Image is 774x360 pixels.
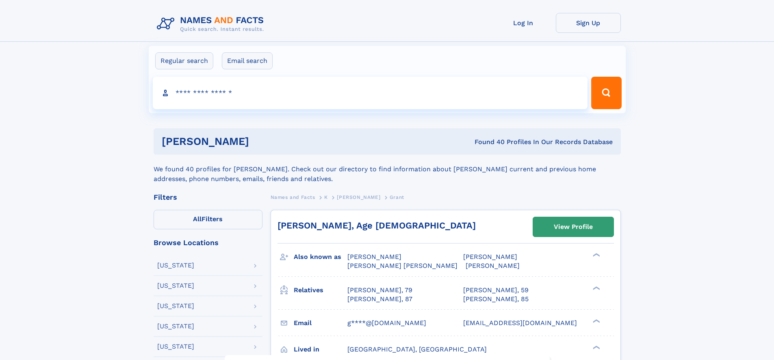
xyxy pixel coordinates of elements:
[294,316,347,330] h3: Email
[154,239,262,246] div: Browse Locations
[347,345,487,353] span: [GEOGRAPHIC_DATA], [GEOGRAPHIC_DATA]
[337,192,380,202] a: [PERSON_NAME]
[154,13,271,35] img: Logo Names and Facts
[533,217,614,237] a: View Profile
[362,138,613,147] div: Found 40 Profiles In Our Records Database
[347,262,457,269] span: [PERSON_NAME] [PERSON_NAME]
[157,323,194,330] div: [US_STATE]
[155,52,213,69] label: Regular search
[390,194,404,200] span: Grant
[591,345,601,350] div: ❯
[463,253,517,261] span: [PERSON_NAME]
[347,295,412,304] a: [PERSON_NAME], 87
[157,303,194,309] div: [US_STATE]
[491,13,556,33] a: Log In
[157,282,194,289] div: [US_STATE]
[347,286,412,295] a: [PERSON_NAME], 79
[324,192,328,202] a: K
[591,318,601,323] div: ❯
[294,283,347,297] h3: Relatives
[591,252,601,258] div: ❯
[162,136,362,147] h1: [PERSON_NAME]
[337,194,380,200] span: [PERSON_NAME]
[154,155,621,184] div: We found 40 profiles for [PERSON_NAME]. Check out our directory to find information about [PERSON...
[554,218,593,236] div: View Profile
[278,220,476,231] a: [PERSON_NAME], Age [DEMOGRAPHIC_DATA]
[324,194,328,200] span: K
[193,215,202,223] span: All
[294,250,347,264] h3: Also known as
[222,52,273,69] label: Email search
[556,13,621,33] a: Sign Up
[157,343,194,350] div: [US_STATE]
[463,286,529,295] a: [PERSON_NAME], 59
[153,77,588,109] input: search input
[271,192,315,202] a: Names and Facts
[154,210,262,229] label: Filters
[463,319,577,327] span: [EMAIL_ADDRESS][DOMAIN_NAME]
[591,285,601,291] div: ❯
[466,262,520,269] span: [PERSON_NAME]
[347,253,401,261] span: [PERSON_NAME]
[463,295,529,304] a: [PERSON_NAME], 85
[154,194,262,201] div: Filters
[157,262,194,269] div: [US_STATE]
[591,77,621,109] button: Search Button
[294,343,347,356] h3: Lived in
